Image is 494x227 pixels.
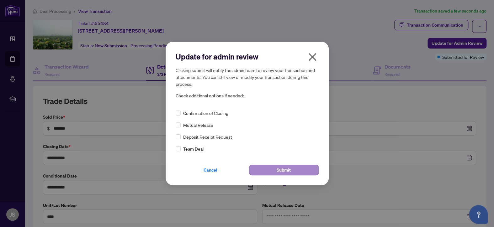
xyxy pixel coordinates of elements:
button: Open asap [469,205,488,224]
span: Check additional options if needed: [176,92,319,100]
button: Submit [249,165,319,175]
span: Submit [277,165,291,175]
span: Confirmation of Closing [183,110,228,116]
span: close [307,52,317,62]
span: Team Deal [183,145,204,152]
h2: Update for admin review [176,52,319,62]
h5: Clicking submit will notify the admin team to review your transaction and attachments. You can st... [176,67,319,87]
span: Deposit Receipt Request [183,133,232,140]
button: Cancel [176,165,245,175]
span: Mutual Release [183,121,213,128]
span: Cancel [204,165,217,175]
